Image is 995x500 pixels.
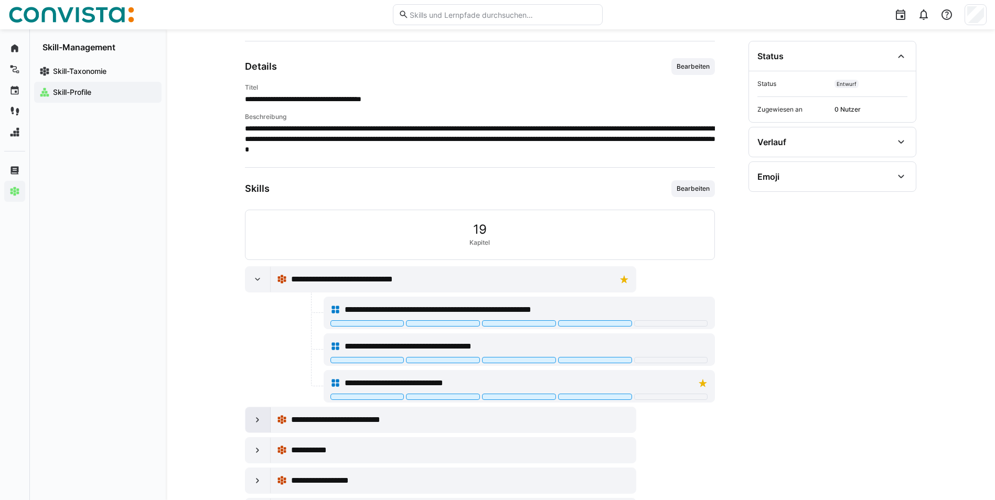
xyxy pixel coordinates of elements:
span: Bearbeiten [676,184,711,193]
span: Entwurf [837,81,857,87]
span: Bearbeiten [676,62,711,71]
input: Skills und Lernpfade durchsuchen… [409,10,596,19]
span: 0 Nutzer [834,105,907,114]
h4: Titel [245,83,715,92]
h3: Skills [245,183,270,194]
h3: Details [245,61,277,72]
span: Kapitel [469,238,490,247]
button: Bearbeiten [671,58,715,75]
div: Status [757,51,784,61]
span: Status [757,80,830,88]
div: Emoji [757,171,779,182]
div: Verlauf [757,137,786,147]
span: 19 [473,223,487,236]
button: Bearbeiten [671,180,715,197]
span: Zugewiesen an [757,105,830,114]
h4: Beschreibung [245,113,715,121]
